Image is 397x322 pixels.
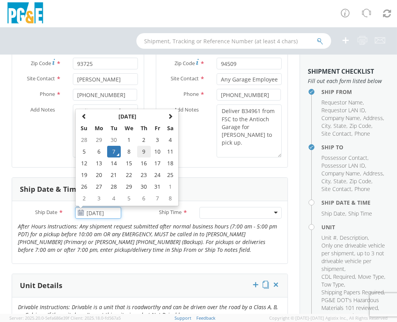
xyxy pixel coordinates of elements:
li: , [321,185,353,193]
i: After Hours Instructions: Any shipment request submitted after normal business hours (7:00 am - 5... [18,223,277,253]
td: 19 [77,169,91,181]
td: 2 [77,193,91,204]
span: Add Notes [174,106,199,113]
span: Phone [355,130,370,137]
span: Phone [40,90,55,97]
img: pge-logo-06675f144f4cfa6a6814.png [6,2,45,25]
li: , [321,296,387,312]
span: Server: 2025.20.0-5efa686e39f [9,315,69,321]
span: Ship Date [321,210,345,217]
li: , [321,288,385,296]
li: , [321,177,332,185]
th: Fr [151,122,164,134]
td: 6 [91,146,107,157]
li: , [321,114,361,122]
td: 17 [151,157,164,169]
td: 5 [77,146,91,157]
span: Address [363,170,383,177]
td: 23 [137,169,151,181]
td: 27 [91,181,107,193]
td: 3 [151,134,164,146]
td: 1 [164,181,177,193]
a: Support [175,315,191,321]
td: 7 [107,146,121,157]
td: 20 [91,169,107,181]
li: , [321,234,338,242]
span: Zip Code [31,60,51,67]
h4: Unit [321,224,389,230]
li: , [363,114,384,122]
li: , [321,242,387,273]
span: Tow Type [321,281,344,288]
span: Client: 2025.18.0-fd567a5 [71,315,121,321]
span: State [333,122,346,129]
li: , [321,170,361,177]
td: 28 [77,134,91,146]
th: Tu [107,122,121,134]
li: , [349,122,372,130]
span: Phone [184,90,199,97]
th: Th [137,122,151,134]
li: , [321,210,346,218]
td: 29 [121,181,137,193]
h4: Ship Date & Time [321,200,389,205]
td: 8 [121,146,137,157]
span: Zip Code [349,122,371,129]
span: Possessor Contact [321,154,367,161]
li: , [358,273,385,281]
span: Company Name [321,114,360,122]
span: Move Type [358,273,384,280]
span: Ship Date [35,209,57,216]
td: 31 [151,181,164,193]
li: , [321,122,332,130]
span: City [321,177,330,185]
li: , [321,106,366,114]
span: Site Contact [27,75,55,82]
th: Select Month [91,111,164,122]
span: Site Contact [171,75,199,82]
span: Fill out each form listed below [308,77,389,85]
span: CDL Required [321,273,355,280]
td: 28 [107,181,121,193]
li: , [349,177,372,185]
th: Sa [164,122,177,134]
span: Only one driveable vehicle per shipment, up to 3 not driveable vehicle per shipment [321,242,385,272]
span: Site Contact [321,130,351,137]
td: 30 [107,134,121,146]
span: Unit # [321,234,337,241]
a: Feedback [196,315,215,321]
td: 16 [137,157,151,169]
th: Su [77,122,91,134]
td: 25 [164,169,177,181]
h3: Ship Date & Time [20,186,81,193]
td: 4 [164,134,177,146]
span: Next Month [168,113,173,119]
span: Requestor LAN ID [321,106,365,114]
th: We [121,122,137,134]
td: 13 [91,157,107,169]
li: , [321,154,369,162]
span: Ship Time [348,210,372,217]
th: Mo [91,122,107,134]
li: , [321,281,345,288]
li: , [321,99,364,106]
span: Copyright © [DATE]-[DATE] Agistix Inc., All Rights Reserved [269,315,388,321]
li: , [321,162,366,170]
td: 15 [121,157,137,169]
span: Address [363,114,383,122]
td: 18 [164,157,177,169]
span: State [333,177,346,185]
strong: Shipment Checklist [308,67,374,76]
td: 4 [107,193,121,204]
td: 5 [121,193,137,204]
span: Zip Code [349,177,371,185]
td: 29 [91,134,107,146]
td: 26 [77,181,91,193]
span: Ship Time [159,209,182,216]
span: Zip Code [175,60,195,67]
span: Shipping Papers Required [321,288,384,296]
li: , [333,122,348,130]
li: , [340,234,369,242]
td: 22 [121,169,137,181]
td: 12 [77,157,91,169]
